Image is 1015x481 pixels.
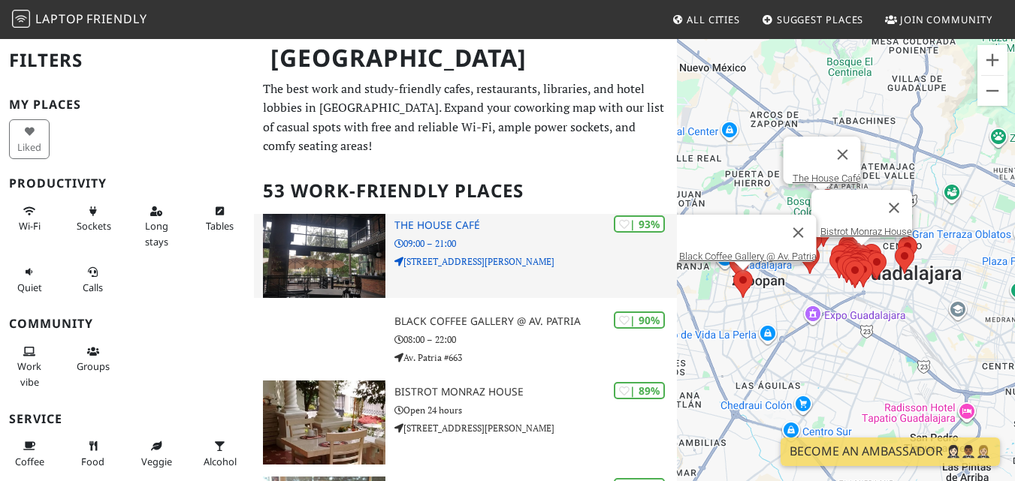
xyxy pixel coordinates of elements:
p: Open 24 hours [394,403,676,417]
button: Veggie [136,434,177,473]
button: Food [72,434,113,473]
button: Acercar [977,45,1007,75]
a: Bistrot Monraz House | 89% Bistrot Monraz House Open 24 hours [STREET_ADDRESS][PERSON_NAME] [254,380,677,464]
button: Long stays [136,199,177,254]
span: Coffee [15,455,44,468]
span: Quiet [17,281,42,294]
a: The House Café [792,173,860,184]
p: [STREET_ADDRESS][PERSON_NAME] [394,254,676,269]
img: Bistrot Monraz House [263,380,386,464]
span: Work-friendly tables [206,219,234,233]
div: | 93% [614,215,665,233]
p: The best work and study-friendly cafes, restaurants, libraries, and hotel lobbies in [GEOGRAPHIC_... [263,80,668,156]
a: LaptopFriendly LaptopFriendly [12,7,147,33]
p: 09:00 – 21:00 [394,236,676,251]
span: Group tables [77,359,110,373]
a: Suggest Places [756,6,870,33]
span: Power sockets [77,219,111,233]
div: | 89% [614,382,665,399]
span: Veggie [141,455,172,468]
h3: Black Coffee Gallery @ Av. Patria [394,315,676,328]
h3: My Places [9,98,245,112]
h3: Community [9,317,245,331]
button: Wi-Fi [9,199,50,239]
span: Food [81,455,104,468]
a: | 90% Black Coffee Gallery @ Av. Patria 08:00 – 22:00 Av. Patria #663 [254,310,677,368]
p: Av. Patria #663 [394,350,676,365]
button: Calls [72,260,113,299]
button: Alejar [977,76,1007,106]
h3: Productivity [9,176,245,191]
img: LaptopFriendly [12,10,30,28]
button: Tables [199,199,240,239]
span: Join Community [900,13,992,26]
span: Alcohol [204,455,237,468]
button: Sockets [72,199,113,239]
h1: [GEOGRAPHIC_DATA] [258,38,674,79]
span: Friendly [86,11,147,27]
span: Laptop [35,11,84,27]
a: The House Café | 93% The House Café 09:00 – 21:00 [STREET_ADDRESS][PERSON_NAME] [254,214,677,298]
span: Suggest Places [777,13,864,26]
a: Bistrot Monraz House [820,226,912,237]
h2: 53 Work-Friendly Places [263,168,668,214]
p: [STREET_ADDRESS][PERSON_NAME] [394,421,676,435]
button: Cerrar [876,190,912,226]
button: Groups [72,339,113,379]
span: People working [17,359,41,388]
p: 08:00 – 22:00 [394,332,676,347]
button: Cerrar [780,215,816,251]
h3: Bistrot Monraz House [394,386,676,398]
a: All Cities [666,6,746,33]
button: Alcohol [199,434,240,473]
button: Cerrar [824,137,860,173]
button: Coffee [9,434,50,473]
a: Join Community [879,6,998,33]
span: Video/audio calls [83,281,103,294]
a: Black Coffee Gallery @ Av. Patria [678,251,816,262]
h3: The House Café [394,219,676,232]
span: Long stays [145,219,168,248]
span: All Cities [687,13,740,26]
span: Stable Wi-Fi [19,219,41,233]
div: | 90% [614,311,665,329]
h2: Filters [9,38,245,83]
h3: Service [9,412,245,426]
button: Work vibe [9,339,50,394]
a: Become an Ambassador 🤵🏻‍♀️🤵🏾‍♂️🤵🏼‍♀️ [781,437,1000,466]
button: Quiet [9,260,50,299]
img: The House Café [263,214,386,298]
